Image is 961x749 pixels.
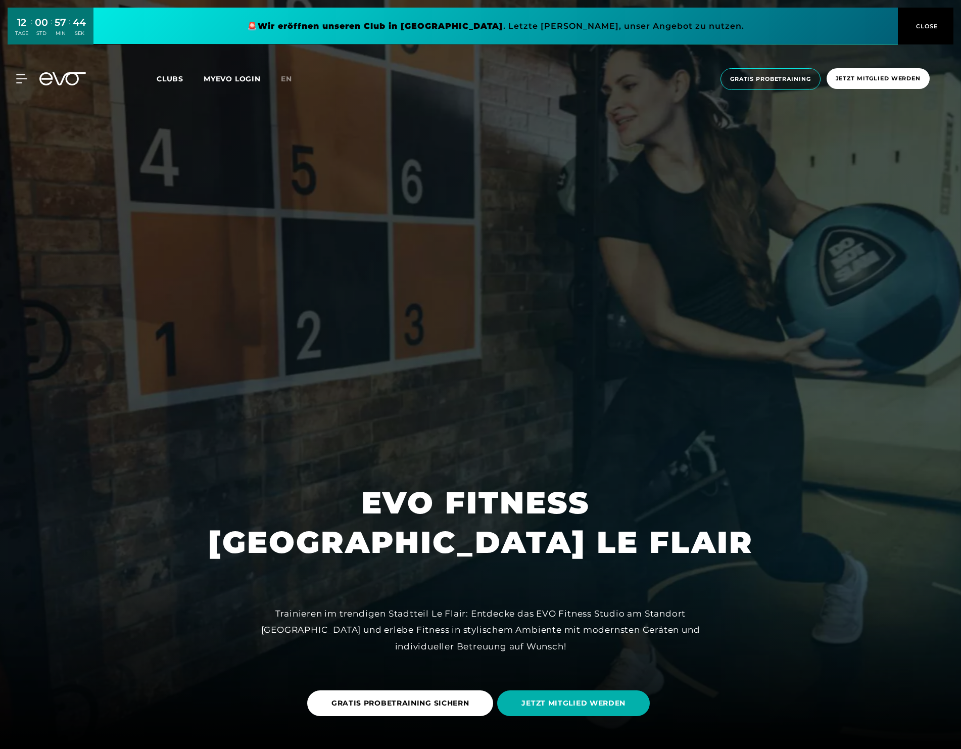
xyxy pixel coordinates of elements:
[15,15,28,30] div: 12
[208,483,753,562] h1: EVO FITNESS [GEOGRAPHIC_DATA] LE FLAIR
[73,30,86,37] div: SEK
[35,15,48,30] div: 00
[307,683,498,724] a: GRATIS PROBETRAINING SICHERN
[15,30,28,37] div: TAGE
[253,605,708,654] div: Trainieren im trendigen Stadtteil Le Flair: Entdecke das EVO Fitness Studio am Standort [GEOGRAPH...
[51,16,52,43] div: :
[69,16,70,43] div: :
[836,74,921,83] span: Jetzt Mitglied werden
[521,698,626,709] span: JETZT MITGLIED WERDEN
[717,68,824,90] a: Gratis Probetraining
[281,73,304,85] a: en
[55,30,66,37] div: MIN
[35,30,48,37] div: STD
[914,22,938,31] span: CLOSE
[55,15,66,30] div: 57
[204,74,261,83] a: MYEVO LOGIN
[157,74,204,83] a: Clubs
[898,8,953,44] button: CLOSE
[824,68,933,90] a: Jetzt Mitglied werden
[331,698,469,709] span: GRATIS PROBETRAINING SICHERN
[73,15,86,30] div: 44
[31,16,32,43] div: :
[730,75,811,83] span: Gratis Probetraining
[497,683,654,724] a: JETZT MITGLIED WERDEN
[157,74,183,83] span: Clubs
[281,74,292,83] span: en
